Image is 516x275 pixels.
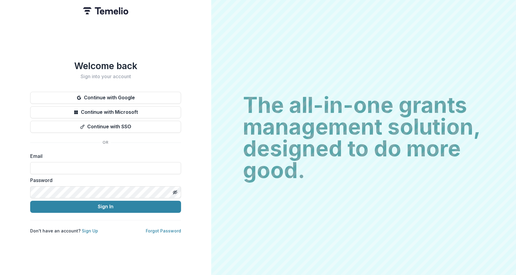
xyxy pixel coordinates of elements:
[30,152,177,160] label: Email
[30,106,181,118] button: Continue with Microsoft
[30,92,181,104] button: Continue with Google
[170,187,180,197] button: Toggle password visibility
[146,228,181,233] a: Forgot Password
[30,201,181,213] button: Sign In
[30,121,181,133] button: Continue with SSO
[30,177,177,184] label: Password
[30,60,181,71] h1: Welcome back
[30,228,98,234] p: Don't have an account?
[83,7,128,14] img: Temelio
[82,228,98,233] a: Sign Up
[30,74,181,79] h2: Sign into your account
